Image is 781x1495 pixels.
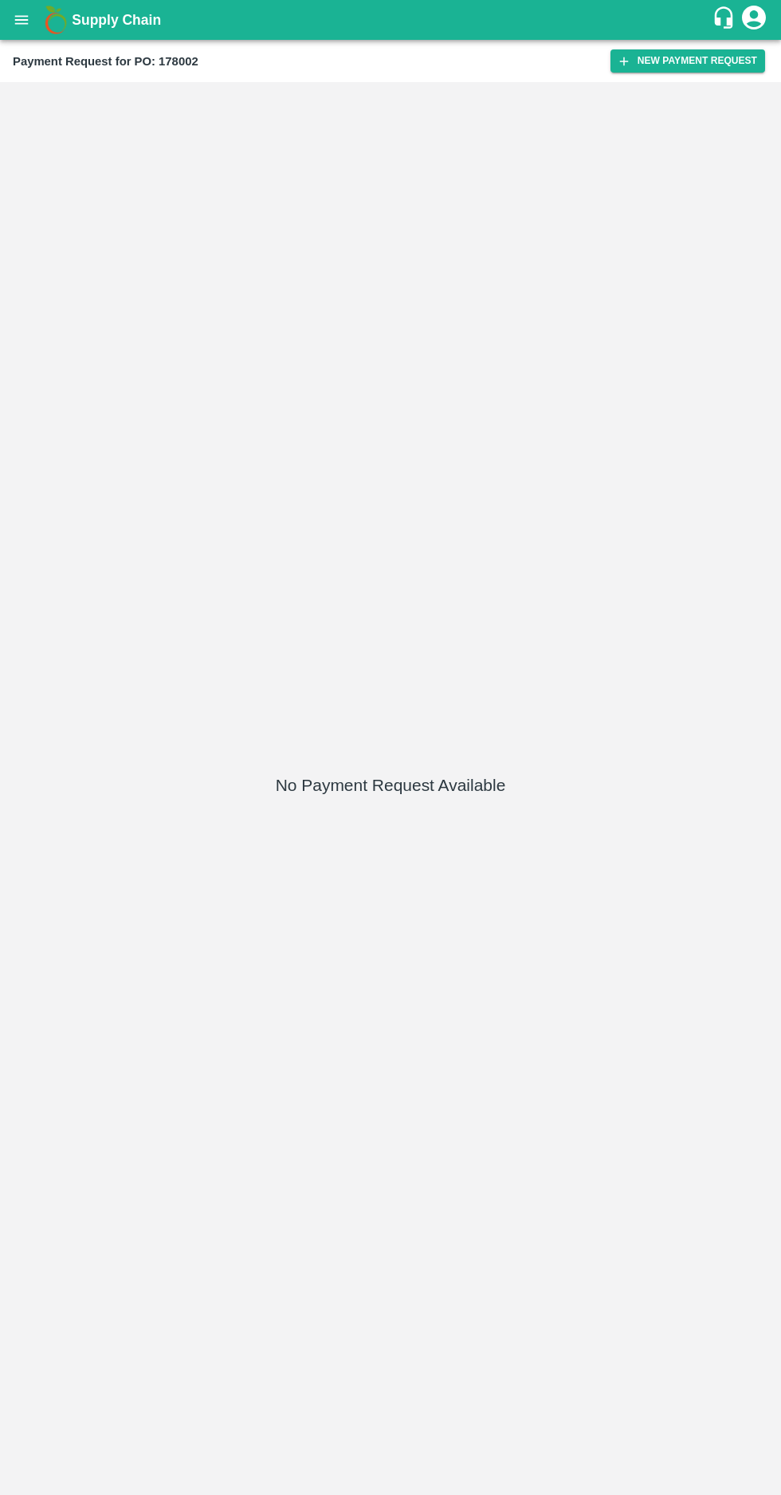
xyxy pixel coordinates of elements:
[72,9,712,31] a: Supply Chain
[40,4,72,36] img: logo
[276,774,506,797] h5: No Payment Request Available
[712,6,740,34] div: customer-support
[13,55,198,68] b: Payment Request for PO: 178002
[72,12,161,28] b: Supply Chain
[610,49,765,73] button: New Payment Request
[3,2,40,38] button: open drawer
[740,3,768,37] div: account of current user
